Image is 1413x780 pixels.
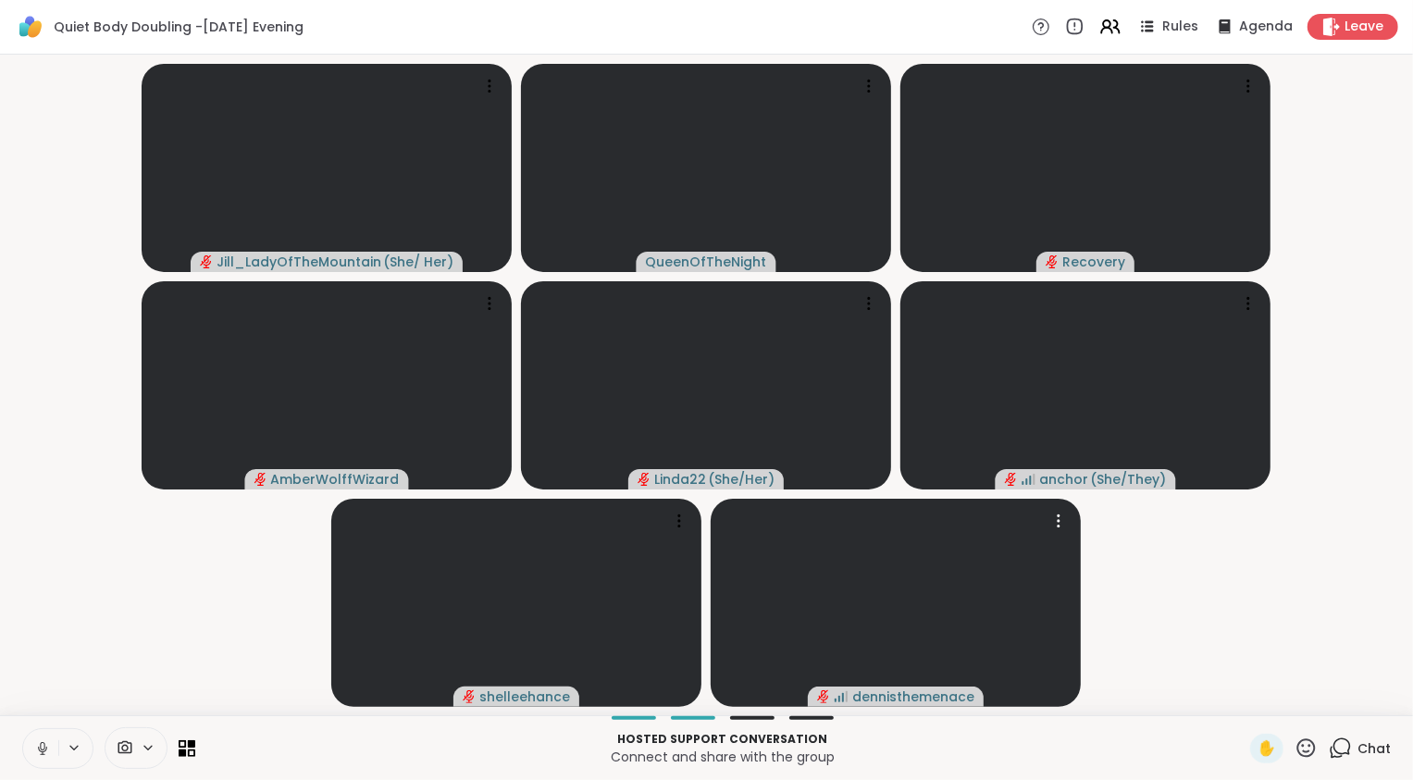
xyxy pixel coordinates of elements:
p: Hosted support conversation [206,731,1239,748]
span: audio-muted [817,690,830,703]
span: audio-muted [1005,473,1018,486]
span: ( She/Her ) [708,470,775,489]
span: Chat [1357,739,1391,758]
span: Jill_LadyOfTheMountain [217,253,381,271]
span: Agenda [1239,18,1293,36]
img: ShareWell Logomark [15,11,46,43]
span: Quiet Body Doubling -[DATE] Evening [54,18,304,36]
span: audio-muted [254,473,267,486]
span: AmberWolffWizard [271,470,400,489]
span: ( She/ Her ) [383,253,453,271]
span: ( She/They ) [1091,470,1167,489]
span: Linda22 [654,470,706,489]
span: Leave [1345,18,1383,36]
span: audio-muted [463,690,476,703]
span: Rules [1162,18,1198,36]
span: audio-muted [638,473,651,486]
span: audio-muted [1046,255,1059,268]
span: anchor [1040,470,1089,489]
p: Connect and share with the group [206,748,1239,766]
span: shelleehance [479,687,570,706]
span: ✋ [1258,737,1276,760]
span: QueenOfTheNight [646,253,767,271]
span: dennisthemenace [852,687,974,706]
span: audio-muted [200,255,213,268]
span: Recovery [1062,253,1125,271]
